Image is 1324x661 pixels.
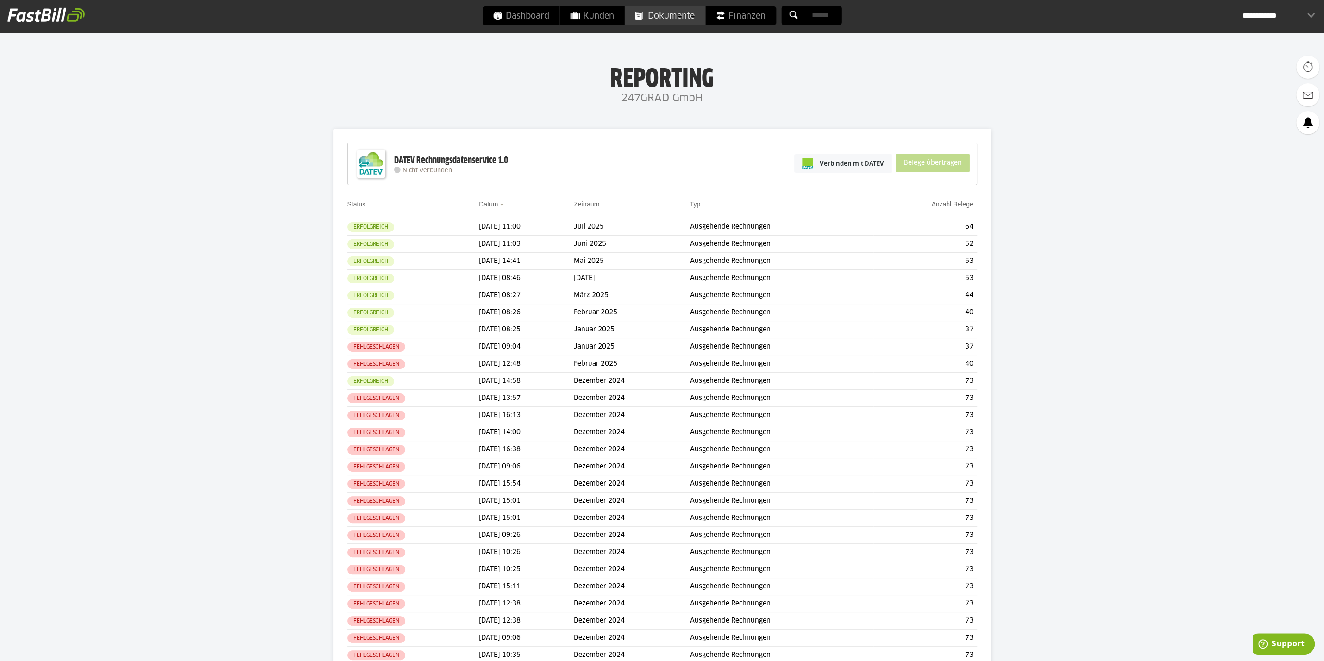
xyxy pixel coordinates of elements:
sl-badge: Fehlgeschlagen [347,616,405,626]
img: DATEV-Datenservice Logo [352,145,389,182]
td: 40 [873,355,977,373]
sl-badge: Fehlgeschlagen [347,548,405,557]
sl-badge: Fehlgeschlagen [347,496,405,506]
td: Dezember 2024 [574,458,690,475]
sl-badge: Erfolgreich [347,222,394,232]
span: Nicht verbunden [402,168,452,174]
td: Dezember 2024 [574,630,690,647]
td: [DATE] 11:00 [479,218,574,236]
td: Ausgehende Rechnungen [690,236,873,253]
span: Finanzen [715,6,766,25]
td: Ausgehende Rechnungen [690,527,873,544]
td: 53 [873,270,977,287]
span: Dashboard [493,6,549,25]
sl-badge: Fehlgeschlagen [347,411,405,420]
sl-badge: Fehlgeschlagen [347,599,405,609]
td: 73 [873,544,977,561]
img: sort_desc.gif [500,204,506,206]
sl-badge: Fehlgeschlagen [347,445,405,455]
td: Dezember 2024 [574,510,690,527]
a: Verbinden mit DATEV [794,154,892,173]
td: Mai 2025 [574,253,690,270]
sl-badge: Erfolgreich [347,376,394,386]
td: Ausgehende Rechnungen [690,424,873,441]
td: Januar 2025 [574,321,690,338]
sl-badge: Fehlgeschlagen [347,513,405,523]
span: Verbinden mit DATEV [820,159,884,168]
td: [DATE] 08:26 [479,304,574,321]
td: Dezember 2024 [574,441,690,458]
sl-badge: Fehlgeschlagen [347,530,405,540]
td: [DATE] 15:11 [479,578,574,595]
div: DATEV Rechnungsdatenservice 1.0 [394,155,508,167]
td: Juli 2025 [574,218,690,236]
td: [DATE] [574,270,690,287]
td: Ausgehende Rechnungen [690,304,873,321]
a: Dokumente [625,6,705,25]
td: Ausgehende Rechnungen [690,390,873,407]
td: Ausgehende Rechnungen [690,595,873,612]
td: Ausgehende Rechnungen [690,253,873,270]
td: 73 [873,561,977,578]
td: Dezember 2024 [574,561,690,578]
td: 73 [873,578,977,595]
a: Anzahl Belege [931,200,973,208]
td: 73 [873,630,977,647]
td: Februar 2025 [574,355,690,373]
td: [DATE] 12:38 [479,612,574,630]
iframe: Öffnet ein Widget, in dem Sie weitere Informationen finden [1253,633,1315,656]
td: [DATE] 14:00 [479,424,574,441]
td: Ausgehende Rechnungen [690,218,873,236]
td: Februar 2025 [574,304,690,321]
td: [DATE] 14:41 [479,253,574,270]
td: 73 [873,373,977,390]
td: [DATE] 12:38 [479,595,574,612]
sl-badge: Fehlgeschlagen [347,479,405,489]
sl-badge: Erfolgreich [347,291,394,300]
td: 44 [873,287,977,304]
td: Januar 2025 [574,338,690,355]
td: Dezember 2024 [574,475,690,493]
td: 64 [873,218,977,236]
td: 37 [873,338,977,355]
td: Ausgehende Rechnungen [690,321,873,338]
td: 52 [873,236,977,253]
td: März 2025 [574,287,690,304]
a: Dashboard [483,6,559,25]
td: [DATE] 09:26 [479,527,574,544]
td: Dezember 2024 [574,578,690,595]
sl-badge: Fehlgeschlagen [347,582,405,592]
img: pi-datev-logo-farbig-24.svg [802,158,813,169]
td: 73 [873,612,977,630]
td: Ausgehende Rechnungen [690,493,873,510]
a: Finanzen [705,6,776,25]
td: 40 [873,304,977,321]
td: Ausgehende Rechnungen [690,612,873,630]
td: [DATE] 16:13 [479,407,574,424]
td: 73 [873,458,977,475]
a: Datum [479,200,498,208]
sl-badge: Fehlgeschlagen [347,565,405,574]
td: Ausgehende Rechnungen [690,407,873,424]
td: 73 [873,407,977,424]
td: [DATE] 15:01 [479,510,574,527]
td: 73 [873,493,977,510]
td: Dezember 2024 [574,493,690,510]
td: Juni 2025 [574,236,690,253]
td: [DATE] 09:06 [479,458,574,475]
td: Ausgehende Rechnungen [690,475,873,493]
sl-badge: Fehlgeschlagen [347,393,405,403]
td: Ausgehende Rechnungen [690,544,873,561]
sl-badge: Fehlgeschlagen [347,359,405,369]
sl-badge: Fehlgeschlagen [347,462,405,472]
td: [DATE] 09:04 [479,338,574,355]
td: 73 [873,475,977,493]
td: [DATE] 13:57 [479,390,574,407]
td: [DATE] 11:03 [479,236,574,253]
sl-badge: Erfolgreich [347,308,394,318]
td: 37 [873,321,977,338]
td: Ausgehende Rechnungen [690,270,873,287]
span: Kunden [570,6,614,25]
sl-badge: Erfolgreich [347,325,394,335]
